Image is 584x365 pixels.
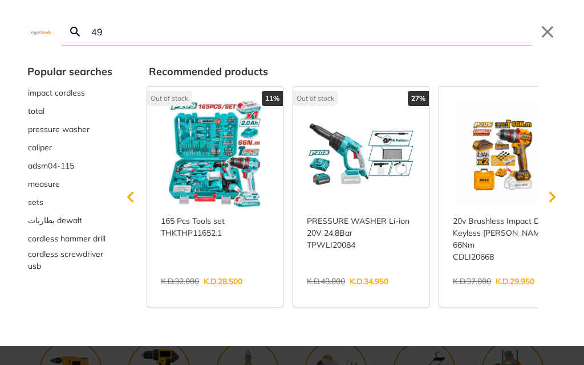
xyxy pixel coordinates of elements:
span: cordless screwdriver usb [28,248,112,272]
div: Suggestion: total [27,102,112,120]
span: impact cordless [28,87,85,99]
div: Suggestion: sets [27,193,112,211]
div: Suggestion: بطاريات dewalt [27,211,112,229]
span: sets [28,196,43,208]
span: total [28,105,44,117]
svg: Scroll right [541,186,563,208]
button: Select suggestion: pressure washer [27,120,112,138]
button: Select suggestion: impact cordless [27,84,112,102]
div: Out of stock [147,91,192,106]
div: 11% [262,91,283,106]
button: Select suggestion: بطاريات dewalt [27,211,112,229]
div: Popular searches [27,64,112,79]
span: adsm04-115 [28,160,74,172]
span: cordless hammer drill [28,233,106,245]
div: Suggestion: cordless hammer drill [27,229,112,248]
div: Suggestion: pressure washer [27,120,112,138]
input: Search… [89,18,532,45]
div: Suggestion: measure [27,175,112,193]
div: Suggestion: cordless screwdriver usb [27,248,112,273]
span: caliper [28,142,52,154]
button: Select suggestion: sets [27,193,112,211]
div: Suggestion: caliper [27,138,112,157]
div: Out of stock [293,91,338,106]
button: Select suggestion: cordless hammer drill [27,229,112,248]
button: Select suggestion: measure [27,175,112,193]
svg: Search [68,25,82,39]
button: Select suggestion: caliper [27,138,112,157]
span: بطاريات dewalt [28,215,82,227]
div: Suggestion: adsm04-115 [27,157,112,175]
svg: Scroll left [119,186,142,208]
div: Suggestion: impact cordless [27,84,112,102]
div: 27% [408,91,429,106]
button: Select suggestion: total [27,102,112,120]
span: pressure washer [28,124,90,136]
button: Select suggestion: cordless screwdriver usb [27,248,112,273]
button: Select suggestion: adsm04-115 [27,157,112,175]
div: Recommended products [149,64,557,79]
img: Close [27,29,55,34]
span: measure [28,178,60,190]
button: Close [538,23,557,41]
